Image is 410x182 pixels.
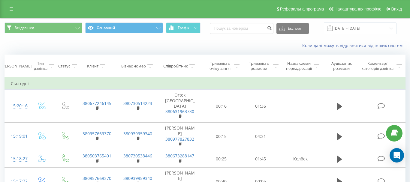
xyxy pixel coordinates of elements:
div: Open Intercom Messenger [390,148,404,163]
a: 380957669370 [83,175,111,181]
div: Тривалість очікування [207,61,232,71]
a: 380957669370 [83,131,111,136]
div: 15:18:27 [11,153,24,165]
button: Всі дзвінки [5,22,82,33]
div: Тривалість розмови [246,61,272,71]
div: Назва схеми переадресації [285,61,312,71]
span: Всі дзвінки [14,25,34,30]
td: 04:31 [241,123,280,150]
a: 380730538446 [123,153,152,159]
button: Графік [166,22,200,33]
a: 380631963730 [165,109,194,114]
td: 01:45 [241,150,280,168]
div: Тип дзвінка [34,61,47,71]
a: 380939959340 [123,131,152,136]
button: Експорт [276,23,309,34]
td: 00:16 [202,90,241,123]
div: 15:20:16 [11,100,24,112]
span: Графік [178,26,189,30]
td: 00:25 [202,150,241,168]
span: Вихід [391,7,402,11]
td: 01:36 [241,90,280,123]
div: Аудіозапис розмови [326,61,357,71]
a: 380673288147 [165,153,194,159]
div: 15:19:01 [11,130,24,142]
td: Колбек [280,150,321,168]
a: 380977827832 [165,136,194,142]
a: 380503765401 [83,153,111,159]
div: [PERSON_NAME] [1,64,32,69]
td: 00:15 [202,123,241,150]
div: Коментар/категорія дзвінка [360,61,395,71]
td: [PERSON_NAME] [158,123,202,150]
a: Коли дані можуть відрізнятися вiд інших систем [302,43,405,48]
span: Налаштування профілю [334,7,381,11]
div: Бізнес номер [121,64,146,69]
a: 380730514223 [123,100,152,106]
input: Пошук за номером [210,23,273,34]
a: 380939959340 [123,175,152,181]
div: Співробітник [163,64,188,69]
td: Ortek [GEOGRAPHIC_DATA] [158,90,202,123]
button: Основний [85,22,163,33]
td: Сьогодні [5,78,405,90]
span: Реферальна програма [280,7,324,11]
div: Клієнт [87,64,98,69]
a: 380677246145 [83,100,111,106]
div: Статус [58,64,70,69]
